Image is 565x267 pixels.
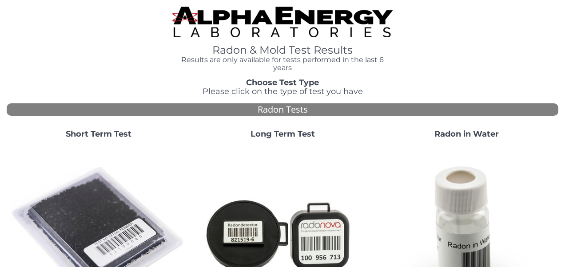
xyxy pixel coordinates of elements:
strong: Radon in Water [434,129,499,139]
h1: Radon & Mold Test Results [172,44,393,56]
h4: Results are only available for tests performed in the last 6 years [172,56,393,71]
strong: Choose Test Type [246,78,319,87]
span: Please click on the type of test you have [203,86,363,96]
strong: Long Term Test [251,129,315,139]
strong: Short Term Test [66,129,131,139]
img: TightCrop.jpg [172,7,393,37]
div: Radon Tests [7,103,558,116]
